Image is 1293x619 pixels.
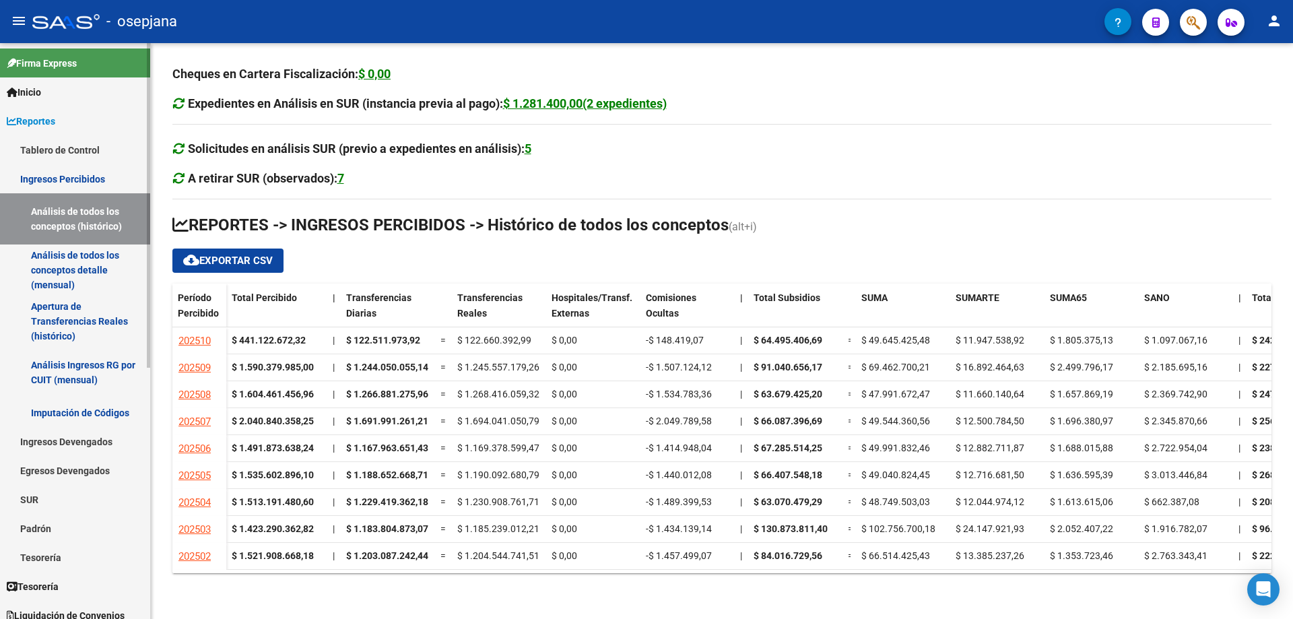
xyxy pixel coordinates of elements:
span: Exportar CSV [183,255,273,267]
span: $ 1.613.615,06 [1050,496,1113,507]
span: $ 0,00 [552,443,577,453]
datatable-header-cell: Transferencias Reales [452,284,546,340]
span: 202504 [178,496,211,509]
span: -$ 1.440.012,08 [646,469,712,480]
span: | [1238,416,1240,426]
span: $ 63.679.425,20 [754,389,822,399]
span: $ 1.266.881.275,96 [346,389,428,399]
span: 202506 [178,443,211,455]
span: | [740,469,742,480]
span: $ 1.188.652.668,71 [346,469,428,480]
span: $ 1.268.416.059,32 [457,389,539,399]
span: $ 12.716.681,50 [956,469,1024,480]
span: | [740,523,742,534]
span: | [333,523,335,534]
span: = [440,469,446,480]
span: 202509 [178,362,211,374]
datatable-header-cell: SANO [1139,284,1233,340]
span: | [1238,335,1240,346]
span: $ 0,00 [552,523,577,534]
div: $ 0,00 [358,65,391,84]
span: $ 12.500.784,50 [956,416,1024,426]
span: 202502 [178,550,211,562]
span: -$ 148.419,07 [646,335,704,346]
strong: Cheques en Cartera Fiscalización: [172,67,391,81]
span: $ 64.495.406,69 [754,335,822,346]
button: Exportar CSV [172,249,284,273]
datatable-header-cell: SUMARTE [950,284,1045,340]
span: = [848,523,853,534]
datatable-header-cell: SUMA65 [1045,284,1139,340]
span: 202503 [178,523,211,535]
span: $ 3.013.446,84 [1144,469,1207,480]
span: -$ 1.507.124,12 [646,362,712,372]
span: $ 1.694.041.050,79 [457,416,539,426]
span: | [333,389,335,399]
span: $ 1.190.092.680,79 [457,469,539,480]
span: (alt+i) [729,220,757,233]
mat-icon: menu [11,13,27,29]
span: $ 1.657.869,19 [1050,389,1113,399]
span: $ 1.230.908.761,71 [457,496,539,507]
strong: A retirar SUR (observados): [188,171,344,185]
span: $ 0,00 [552,550,577,561]
span: = [848,443,853,453]
span: = [440,496,446,507]
span: $ 2.185.695,16 [1144,362,1207,372]
mat-icon: person [1266,13,1282,29]
span: | [1238,389,1240,399]
strong: Solicitudes en análisis SUR (previo a expedientes en análisis): [188,141,531,156]
span: $ 2.345.870,66 [1144,416,1207,426]
strong: $ 1.491.873.638,24 [232,443,314,453]
span: Período Percibido [178,292,219,319]
div: $ 1.281.400,00(2 expedientes) [503,94,667,113]
span: 202510 [178,335,211,347]
span: $ 12.882.711,87 [956,443,1024,453]
span: Reportes [7,114,55,129]
span: $ 84.016.729,56 [754,550,822,561]
span: -$ 1.434.139,14 [646,523,712,534]
span: $ 49.040.824,45 [861,469,930,480]
span: $ 1.097.067,16 [1144,335,1207,346]
span: $ 1.805.375,13 [1050,335,1113,346]
div: Open Intercom Messenger [1247,573,1280,606]
strong: $ 2.040.840.358,25 [232,416,314,426]
span: $ 16.892.464,63 [956,362,1024,372]
span: $ 11.660.140,64 [956,389,1024,399]
span: | [740,389,742,399]
strong: $ 1.423.290.362,82 [232,523,314,534]
span: Transferencias Reales [457,292,523,319]
span: $ 66.407.548,18 [754,469,822,480]
span: | [1238,496,1240,507]
span: | [1238,443,1240,453]
datatable-header-cell: Período Percibido [172,284,226,340]
span: SUMARTE [956,292,999,303]
span: Tesorería [7,579,59,594]
strong: $ 1.521.908.668,18 [232,550,314,561]
strong: $ 1.535.602.896,10 [232,469,314,480]
span: $ 12.044.974,12 [956,496,1024,507]
strong: $ 1.604.461.456,96 [232,389,314,399]
span: $ 1.183.804.873,07 [346,523,428,534]
span: $ 1.203.087.242,44 [346,550,428,561]
span: Hospitales/Transf. Externas [552,292,632,319]
span: -$ 2.049.789,58 [646,416,712,426]
span: | [333,335,335,346]
span: $ 48.749.503,03 [861,496,930,507]
span: $ 122.511.973,92 [346,335,420,346]
span: $ 1.688.015,88 [1050,443,1113,453]
span: $ 66.514.425,43 [861,550,930,561]
span: 202505 [178,469,211,482]
span: | [333,443,335,453]
span: $ 49.645.425,48 [861,335,930,346]
span: $ 130.873.811,40 [754,523,828,534]
span: | [333,496,335,507]
span: 202508 [178,389,211,401]
span: Firma Express [7,56,77,71]
span: SUMA [861,292,888,303]
div: 5 [525,139,531,158]
strong: Expedientes en Análisis en SUR (instancia previa al pago): [188,96,667,110]
span: -$ 1.489.399,53 [646,496,712,507]
datatable-header-cell: | [735,284,748,340]
span: $ 11.947.538,92 [956,335,1024,346]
